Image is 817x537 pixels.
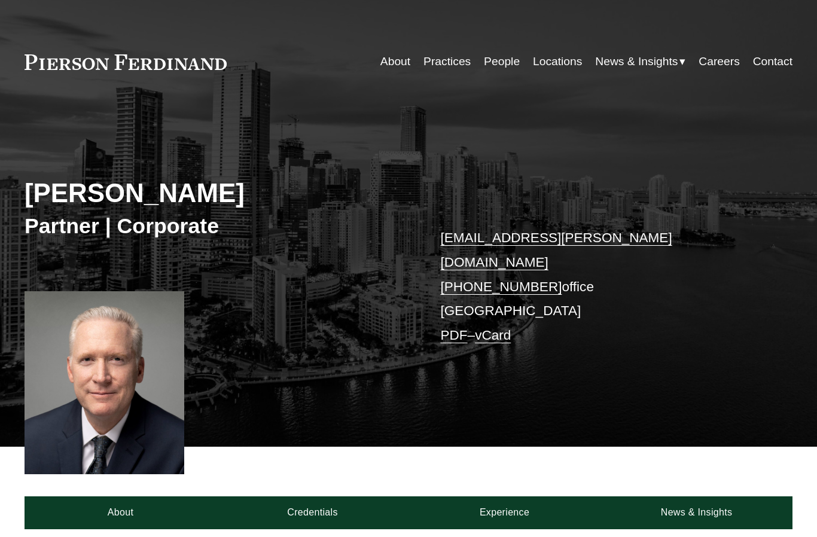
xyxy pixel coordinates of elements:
a: vCard [475,328,511,343]
a: PDF [440,328,467,343]
a: Practices [423,50,471,74]
a: News & Insights [600,496,792,529]
p: office [GEOGRAPHIC_DATA] – [440,226,760,347]
a: About [25,496,217,529]
a: Experience [408,496,600,529]
a: Credentials [217,496,408,529]
a: [EMAIL_ADDRESS][PERSON_NAME][DOMAIN_NAME] [440,230,672,270]
a: About [380,50,410,74]
h3: Partner | Corporate [25,213,408,239]
a: Contact [753,50,792,74]
a: [PHONE_NUMBER] [440,279,562,294]
a: Locations [533,50,582,74]
h2: [PERSON_NAME] [25,177,408,209]
span: News & Insights [595,51,678,72]
a: Careers [699,50,740,74]
a: People [484,50,520,74]
a: folder dropdown [595,50,685,74]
